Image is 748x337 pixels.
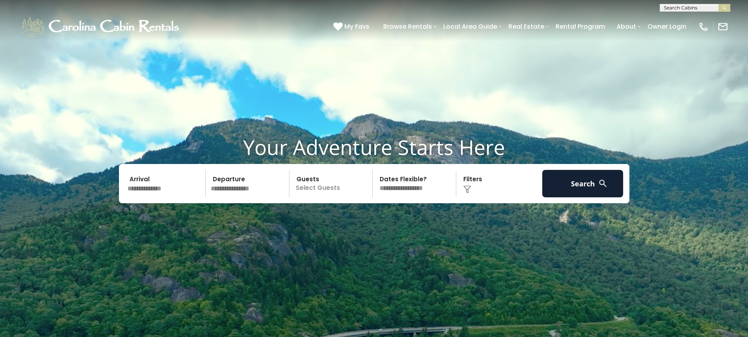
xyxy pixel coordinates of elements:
[542,170,624,197] button: Search
[505,20,548,33] a: Real Estate
[379,20,436,33] a: Browse Rentals
[552,20,609,33] a: Rental Program
[333,22,371,32] a: My Favs
[344,22,369,31] span: My Favs
[20,15,183,38] img: White-1-1-2.png
[439,20,501,33] a: Local Area Guide
[463,186,471,193] img: filter--v1.png
[6,135,742,159] h1: Your Adventure Starts Here
[292,170,373,197] p: Select Guests
[644,20,690,33] a: Owner Login
[698,21,709,32] img: phone-regular-white.png
[613,20,640,33] a: About
[717,21,728,32] img: mail-regular-white.png
[598,179,608,188] img: search-regular-white.png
